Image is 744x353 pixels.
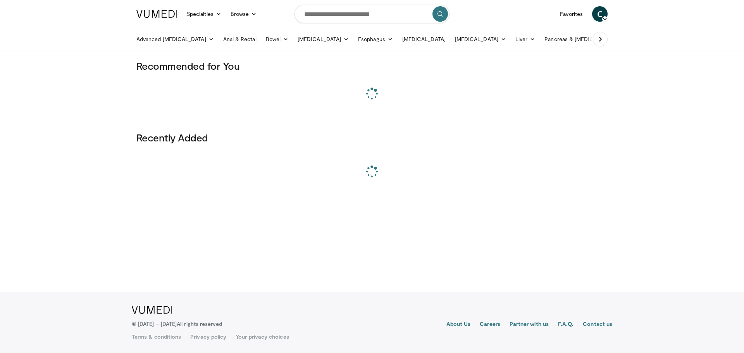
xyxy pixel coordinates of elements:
[294,5,449,23] input: Search topics, interventions
[177,320,222,327] span: All rights reserved
[136,10,177,18] img: VuMedi Logo
[190,333,226,341] a: Privacy policy
[132,31,219,47] a: Advanced [MEDICAL_DATA]
[555,6,587,22] a: Favorites
[592,6,608,22] a: C
[353,31,398,47] a: Esophagus
[226,6,262,22] a: Browse
[219,31,261,47] a: Anal & Rectal
[182,6,226,22] a: Specialties
[132,333,181,341] a: Terms & conditions
[583,320,612,329] a: Contact us
[511,31,540,47] a: Liver
[450,31,511,47] a: [MEDICAL_DATA]
[480,320,500,329] a: Careers
[446,320,471,329] a: About Us
[293,31,353,47] a: [MEDICAL_DATA]
[136,60,608,72] h3: Recommended for You
[136,131,608,144] h3: Recently Added
[261,31,293,47] a: Bowel
[558,320,573,329] a: F.A.Q.
[540,31,630,47] a: Pancreas & [MEDICAL_DATA]
[236,333,289,341] a: Your privacy choices
[132,320,222,328] p: © [DATE] – [DATE]
[132,306,172,314] img: VuMedi Logo
[398,31,450,47] a: [MEDICAL_DATA]
[510,320,549,329] a: Partner with us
